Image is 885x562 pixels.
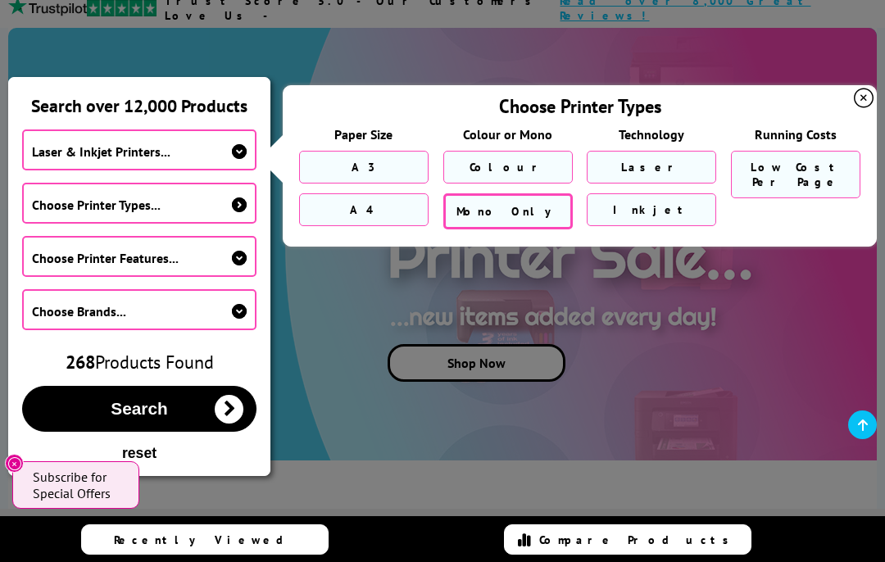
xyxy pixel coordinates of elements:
[81,524,329,555] a: Recently Viewed
[751,160,842,189] span: Low Cost Per Page
[32,303,126,320] span: Choose Brands...
[32,250,179,266] span: Choose Printer Features...
[299,126,429,143] h5: Paper Size
[350,202,377,217] span: A4
[5,454,24,473] button: Close
[539,533,737,547] span: Compare Products
[613,202,690,217] span: Inkjet
[456,204,559,219] span: Mono Only
[9,78,270,117] div: Search over 12,000 Products
[114,533,300,547] span: Recently Viewed
[621,160,683,174] span: Laser
[22,351,256,374] div: Products Found
[32,143,170,160] span: Laser & Inkjet Printers...
[731,126,860,143] h5: Running Costs
[22,386,256,432] button: Search
[352,160,376,174] span: A3
[33,469,123,501] span: Subscribe for Special Offers
[66,351,95,374] span: 268
[443,126,573,143] h5: Colour or Mono
[22,444,256,463] button: reset
[587,126,716,143] h5: Technology
[504,524,751,555] a: Compare Products
[470,160,547,174] span: Colour
[111,399,167,419] span: Search
[499,94,661,118] span: Choose Printer Types
[32,197,161,213] span: Choose Printer Types...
